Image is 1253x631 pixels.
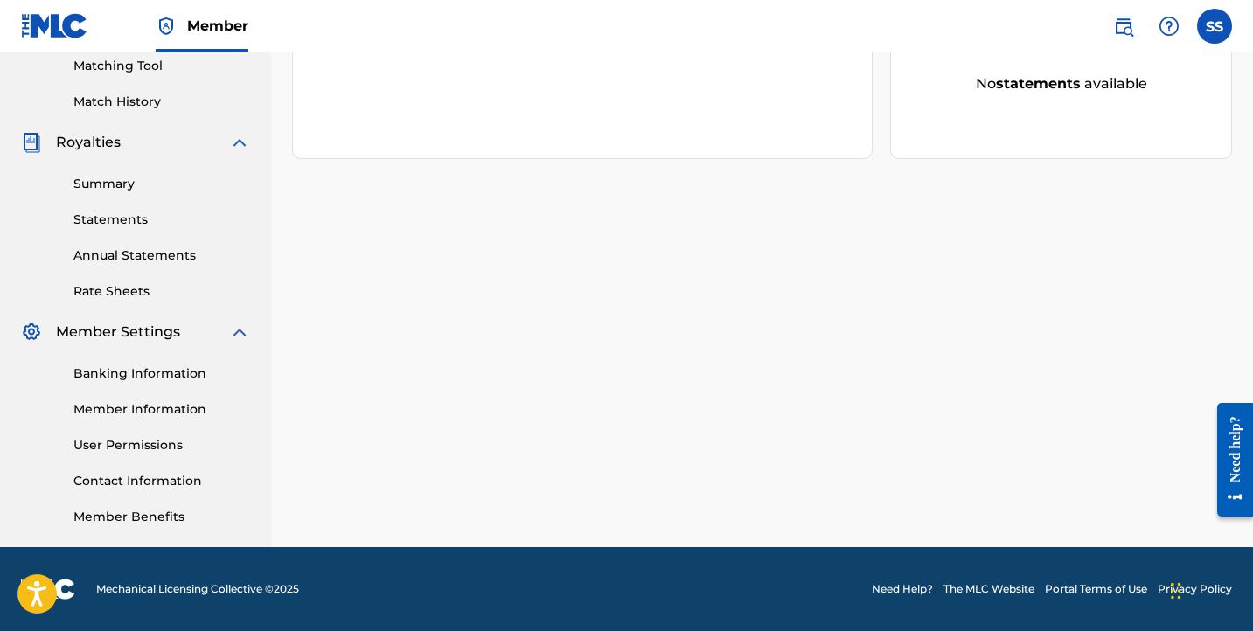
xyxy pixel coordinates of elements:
img: Top Rightsholder [156,16,177,37]
div: Help [1152,9,1187,44]
img: MLC Logo [21,13,88,38]
a: Member Information [73,400,250,419]
iframe: Resource Center [1204,385,1253,534]
img: search [1113,16,1134,37]
a: Banking Information [73,364,250,383]
img: help [1159,16,1180,37]
a: The MLC Website [943,581,1034,597]
a: Need Help? [872,581,933,597]
img: Royalties [21,132,42,153]
a: Rate Sheets [73,282,250,301]
a: Statements [73,211,250,229]
a: Portal Terms of Use [1045,581,1147,597]
strong: statements [996,75,1081,92]
iframe: Chat Widget [1166,547,1253,631]
a: Public Search [1106,9,1141,44]
a: Annual Statements [73,246,250,265]
img: expand [229,322,250,343]
a: Member Benefits [73,508,250,526]
a: Matching Tool [73,57,250,75]
a: User Permissions [73,436,250,454]
span: Royalties [56,132,121,153]
span: Member Settings [56,322,180,343]
a: Contact Information [73,472,250,490]
div: No available [913,73,1209,94]
span: Mechanical Licensing Collective © 2025 [96,581,299,597]
span: Member [187,16,248,36]
a: Summary [73,175,250,193]
img: logo [21,579,75,600]
img: Member Settings [21,322,42,343]
div: User Menu [1197,9,1232,44]
a: Match History [73,93,250,111]
a: Privacy Policy [1158,581,1232,597]
img: expand [229,132,250,153]
div: Drag [1171,565,1181,617]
